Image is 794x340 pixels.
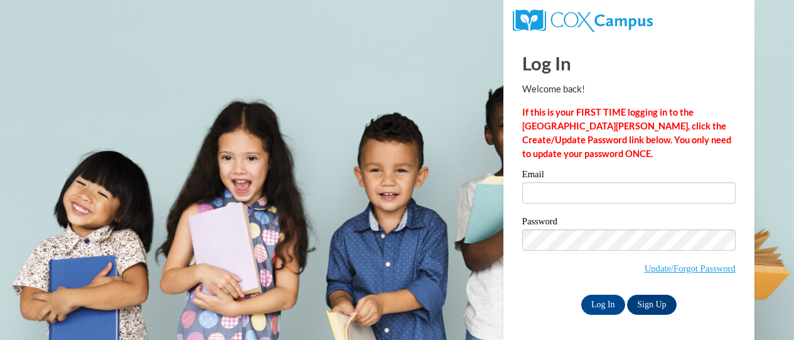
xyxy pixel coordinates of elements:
[627,295,676,315] a: Sign Up
[645,263,736,273] a: Update/Forgot Password
[513,14,653,25] a: COX Campus
[522,82,736,96] p: Welcome back!
[581,295,625,315] input: Log In
[522,50,736,76] h1: Log In
[522,170,736,182] label: Email
[513,9,653,32] img: COX Campus
[522,217,736,229] label: Password
[522,107,731,159] strong: If this is your FIRST TIME logging in to the [GEOGRAPHIC_DATA][PERSON_NAME], click the Create/Upd...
